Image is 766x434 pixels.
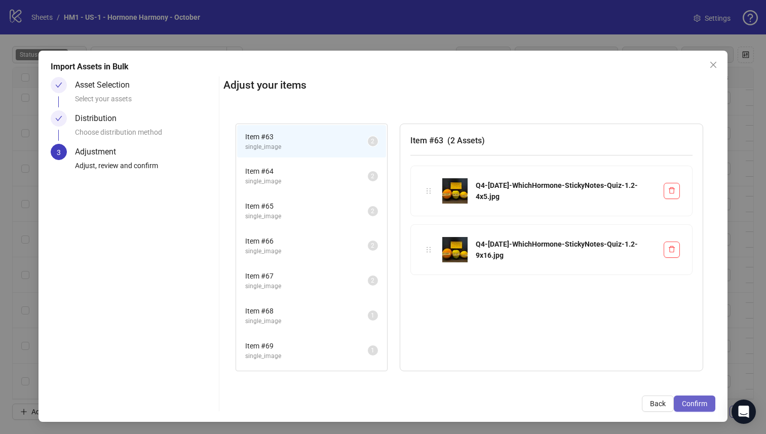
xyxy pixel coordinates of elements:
[371,173,374,180] span: 2
[476,180,656,202] div: Q4-[DATE]-WhichHormone-StickyNotes-Quiz-1.2-4x5.jpg
[705,57,721,73] button: Close
[423,244,434,255] div: holder
[709,61,717,69] span: close
[51,61,716,73] div: Import Assets in Bulk
[245,305,368,317] span: Item # 68
[423,185,434,196] div: holder
[368,345,378,356] sup: 1
[674,396,715,412] button: Confirm
[368,206,378,216] sup: 2
[371,208,374,215] span: 2
[245,166,368,177] span: Item # 64
[410,134,693,147] h3: Item # 63
[642,396,674,412] button: Back
[245,247,368,256] span: single_image
[245,351,368,361] span: single_image
[732,400,756,424] div: Open Intercom Messenger
[476,239,656,261] div: Q4-[DATE]-WhichHormone-StickyNotes-Quiz-1.2-9x16.jpg
[245,131,368,142] span: Item # 63
[668,246,675,253] span: delete
[368,136,378,146] sup: 2
[371,277,374,284] span: 2
[75,160,215,177] div: Adjust, review and confirm
[368,275,378,286] sup: 2
[223,77,716,94] h2: Adjust your items
[57,148,61,156] span: 3
[245,201,368,212] span: Item # 65
[371,242,374,249] span: 2
[245,142,368,152] span: single_image
[245,282,368,291] span: single_image
[75,110,125,127] div: Distribution
[368,310,378,321] sup: 1
[55,82,62,89] span: check
[371,347,374,354] span: 1
[371,138,374,145] span: 2
[75,144,124,160] div: Adjustment
[75,93,215,110] div: Select your assets
[371,312,374,319] span: 1
[368,171,378,181] sup: 2
[650,400,666,408] span: Back
[75,77,138,93] div: Asset Selection
[245,270,368,282] span: Item # 67
[668,187,675,194] span: delete
[425,246,432,253] span: holder
[664,183,680,199] button: Delete
[245,177,368,186] span: single_image
[368,241,378,251] sup: 2
[55,115,62,122] span: check
[75,127,215,144] div: Choose distribution method
[442,178,468,204] img: Q4-10-OCT-2025-WhichHormone-StickyNotes-Quiz-1.2-4x5.jpg
[245,235,368,247] span: Item # 66
[682,400,707,408] span: Confirm
[245,212,368,221] span: single_image
[245,340,368,351] span: Item # 69
[442,237,468,262] img: Q4-10-OCT-2025-WhichHormone-StickyNotes-Quiz-1.2-9x16.jpg
[425,187,432,194] span: holder
[245,317,368,326] span: single_image
[447,136,485,145] span: ( 2 Assets )
[664,242,680,258] button: Delete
